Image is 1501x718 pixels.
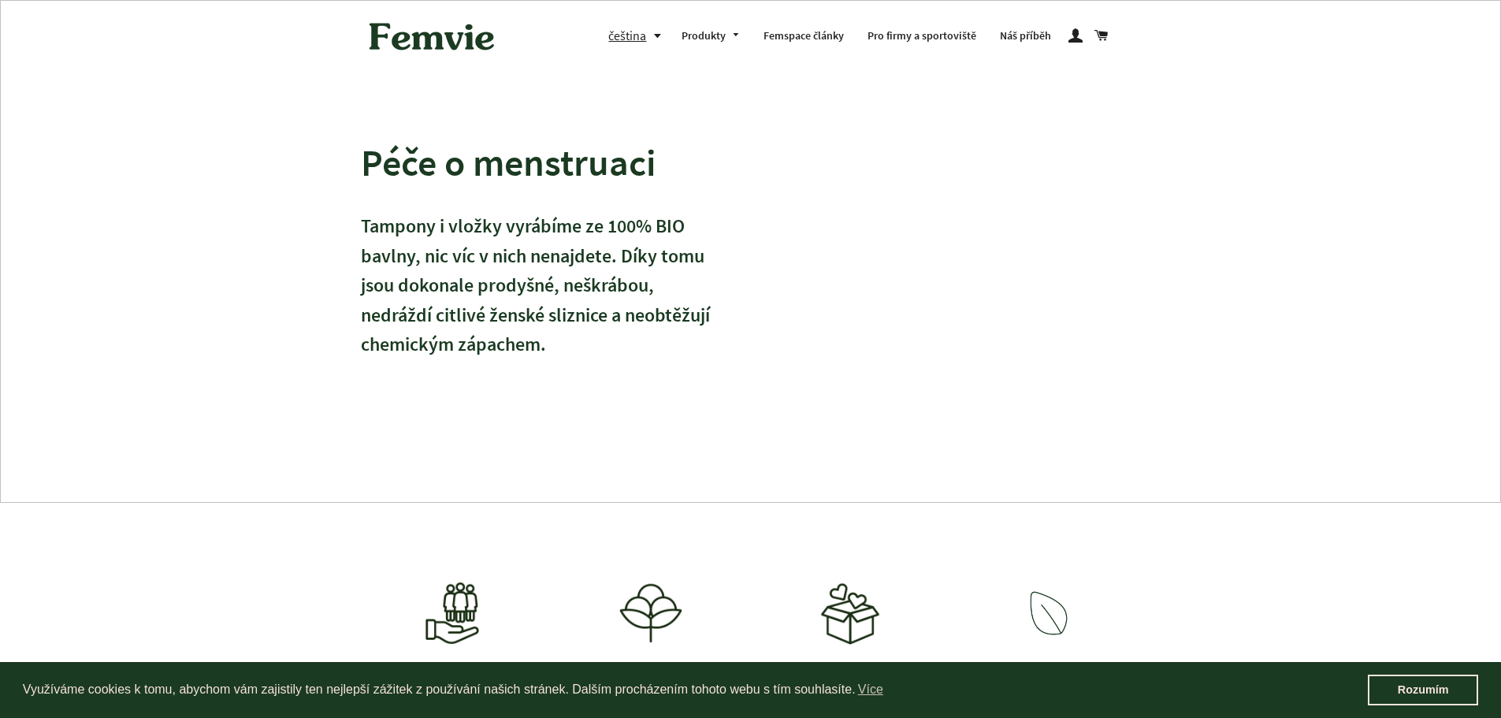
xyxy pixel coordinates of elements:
[752,16,856,57] a: Femspace články
[361,211,712,389] p: Tampony i vložky vyrábíme ze 100% BIO bavlny, nic víc v nich nenajdete. Díky tomu jsou dokonale p...
[1368,675,1478,706] a: dismiss cookie message
[988,16,1063,57] a: Náš příběh
[856,678,886,701] a: learn more about cookies
[23,678,1368,701] span: Využíváme cookies k tomu, abychom vám zajistily ten nejlepší zážitek z používání našich stránek. ...
[608,25,670,47] button: čeština
[856,16,988,57] a: Pro firmy a sportoviště
[361,139,712,186] h2: Péče o menstruaci
[361,12,503,61] img: Femvie
[670,16,752,57] a: Produkty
